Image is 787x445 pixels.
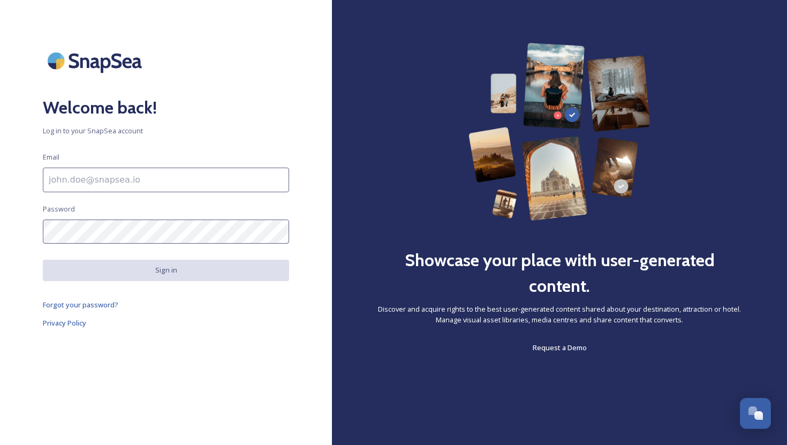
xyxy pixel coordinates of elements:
span: Privacy Policy [43,318,86,328]
h2: Showcase your place with user-generated content. [375,247,744,299]
button: Sign in [43,260,289,281]
img: 63b42ca75bacad526042e722_Group%20154-p-800.png [468,43,650,221]
span: Request a Demo [533,343,587,352]
input: john.doe@snapsea.io [43,168,289,192]
h2: Welcome back! [43,95,289,120]
span: Discover and acquire rights to the best user-generated content shared about your destination, att... [375,304,744,325]
span: Email [43,152,59,162]
a: Privacy Policy [43,316,289,329]
button: Open Chat [740,398,771,429]
span: Password [43,204,75,214]
span: Forgot your password? [43,300,118,310]
a: Request a Demo [533,341,587,354]
a: Forgot your password? [43,298,289,311]
span: Log in to your SnapSea account [43,126,289,136]
img: SnapSea Logo [43,43,150,79]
